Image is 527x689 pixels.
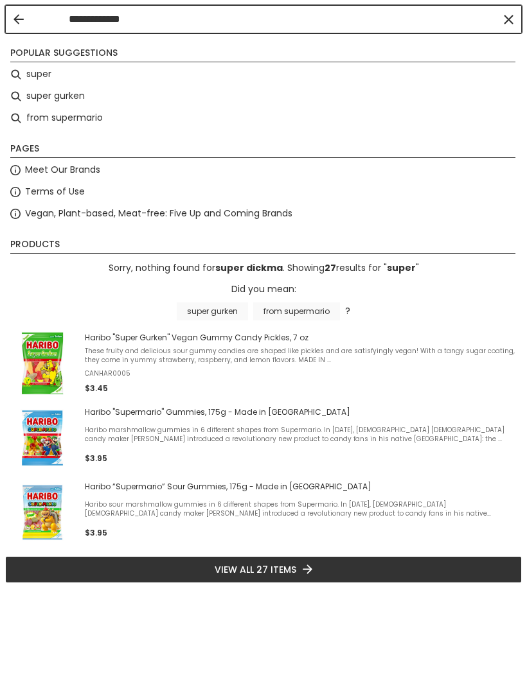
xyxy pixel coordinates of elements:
li: Haribo “Supermario” Sour Gummies, 175g - Made in Germany [5,475,522,550]
li: Vegan, Plant-based, Meat-free: Five Up and Coming Brands [5,203,522,225]
a: Vegan, Plant-based, Meat-free: Five Up and Coming Brands [25,206,292,221]
span: Haribo "Super Gurken" Vegan Gummy Candy Pickles, 7 oz [85,333,517,343]
li: View all 27 items [5,556,522,583]
li: Haribo "Supermario" Gummies, 175g - Made in Germany [5,401,522,475]
li: Products [10,238,515,254]
span: Showing results for " " [287,261,419,274]
a: Haribo "Super Gurken" Vegan Gummy Candy Pickles, 7 ozThese fruity and delicious sour gummy candie... [10,331,517,396]
li: Meet Our Brands [5,159,522,181]
span: These fruity and delicious sour gummy candies are shaped like pickles and are satisfyingly vegan!... [85,347,517,365]
button: Clear [502,13,515,26]
a: super gurken [177,302,248,320]
li: super gurken [5,85,522,107]
span: Sorry, nothing found for . [109,261,285,274]
li: Popular suggestions [10,46,515,62]
li: super [5,64,522,85]
img: Haribo Supermario [10,406,75,470]
a: from supermario [253,302,340,320]
a: super [387,261,416,274]
span: Haribo “Supermario” Sour Gummies, 175g - Made in [GEOGRAPHIC_DATA] [85,482,517,492]
span: Haribo marshmallow gummies in 6 different shapes from Supermario. In [DATE], [DEMOGRAPHIC_DATA] [... [85,426,517,444]
a: Terms of Use [25,184,85,199]
span: Haribo sour marshmallow gummies in 6 different shapes from Supermario. In [DATE], [DEMOGRAPHIC_DA... [85,500,517,518]
div: Did you mean: ? [11,282,516,320]
li: Haribo "Super Gurken" Vegan Gummy Candy Pickles, 7 oz [5,326,522,401]
li: Pages [10,142,515,158]
b: 27 [325,261,336,274]
span: $3.45 [85,383,108,394]
span: $3.95 [85,453,107,464]
b: super dickma [215,261,283,274]
a: Haribo SupermarioHaribo "Supermario" Gummies, 175g - Made in [GEOGRAPHIC_DATA]Haribo marshmallow ... [10,406,517,470]
span: $3.95 [85,527,107,538]
a: Haribo Supermarion SourHaribo “Supermario” Sour Gummies, 175g - Made in [GEOGRAPHIC_DATA]Haribo s... [10,480,517,545]
button: Back [13,14,24,24]
span: Haribo "Supermario" Gummies, 175g - Made in [GEOGRAPHIC_DATA] [85,407,517,417]
li: Terms of Use [5,181,522,203]
img: Haribo Supermarion Sour [10,480,75,545]
li: from supermario [5,107,522,129]
span: View all 27 items [215,563,296,577]
span: CANHAR0005 [85,369,517,378]
a: Meet Our Brands [25,162,100,177]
